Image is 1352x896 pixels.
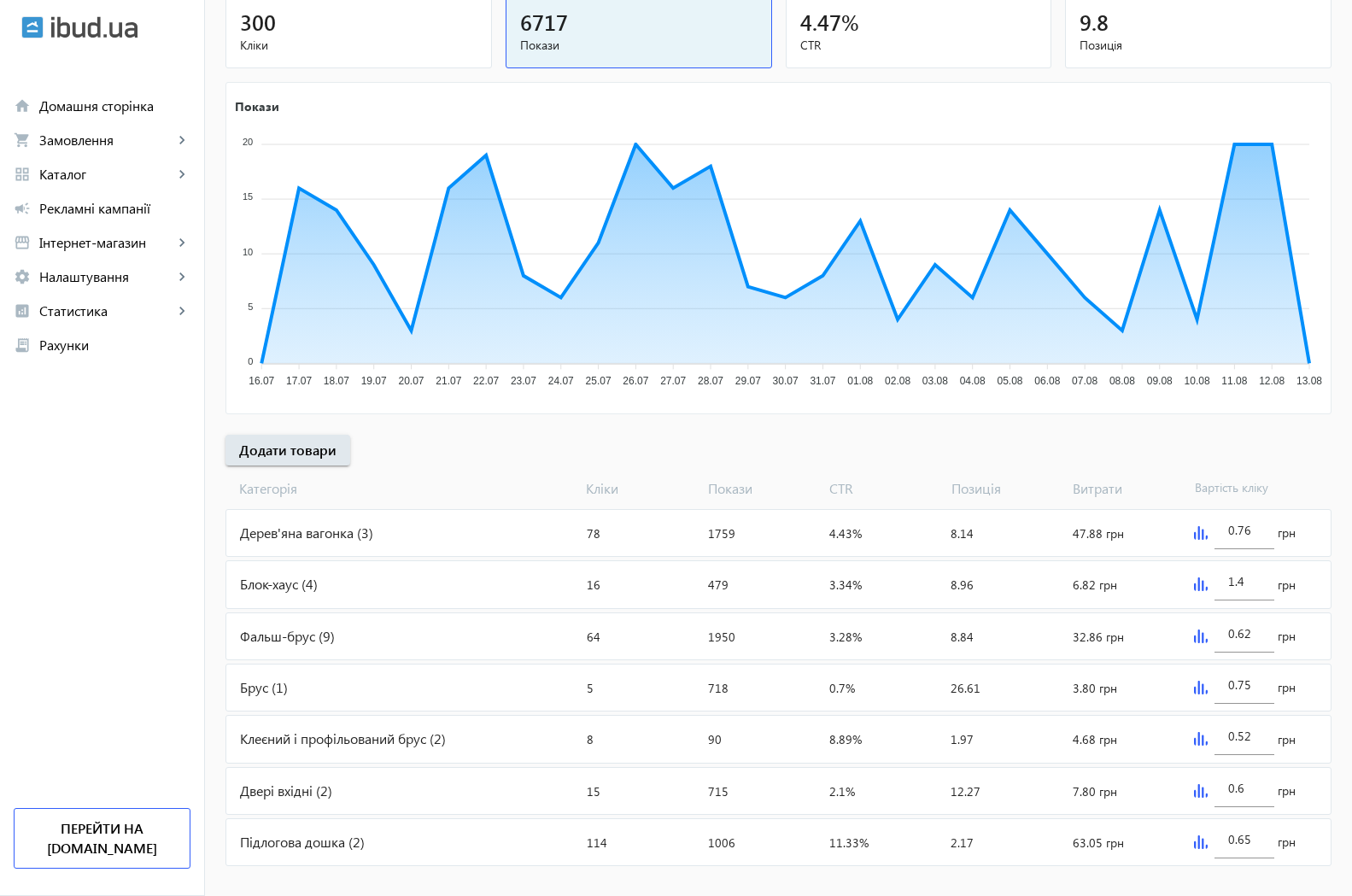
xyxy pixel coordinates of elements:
div: Блок-хаус (4) [226,561,580,607]
span: грн [1278,524,1296,542]
img: graph.svg [1194,577,1208,591]
mat-icon: analytics [14,302,31,319]
img: graph.svg [1194,835,1208,849]
tspan: 25.07 [586,375,612,387]
span: 12.27 [951,783,980,799]
text: Покази [235,97,279,114]
tspan: 06.08 [1034,375,1060,387]
tspan: 28.07 [698,375,723,387]
tspan: 29.07 [735,375,761,387]
tspan: 04.08 [960,375,986,387]
div: Дерев'яна вагонка (3) [226,510,580,556]
span: 718 [708,680,729,696]
mat-icon: receipt_long [14,337,31,354]
tspan: 23.07 [511,375,536,387]
span: 16 [587,577,600,593]
mat-icon: grid_view [14,166,31,183]
tspan: 15 [243,191,253,202]
tspan: 10 [243,247,253,257]
mat-icon: storefront [14,234,31,251]
span: 32.86 грн [1073,629,1124,645]
mat-icon: home [14,97,31,114]
span: 4.43% [829,525,862,542]
tspan: 22.07 [473,375,499,387]
tspan: 11.08 [1221,375,1247,387]
span: CTR [822,479,944,498]
span: 8 [587,731,594,747]
span: 6.82 грн [1073,577,1117,593]
span: 5 [587,680,594,696]
tspan: 01.08 [847,375,873,387]
span: 479 [708,577,729,593]
button: Додати товари [225,435,350,466]
span: 26.61 [951,680,980,696]
span: % [841,8,859,36]
tspan: 24.07 [548,375,574,387]
span: 0.7% [829,680,855,696]
span: Рекламні кампанії [39,200,190,217]
span: Замовлення [39,132,173,149]
div: Фальш-брус (9) [226,613,580,659]
img: ibud.svg [21,16,44,38]
mat-icon: settings [14,268,31,285]
mat-icon: shopping_cart [14,132,31,149]
span: грн [1278,577,1296,594]
span: CTR [800,37,1038,54]
tspan: 12.08 [1259,375,1285,387]
span: Позиція [945,479,1066,498]
span: 8.89% [829,731,862,747]
span: 1759 [708,525,735,542]
img: graph.svg [1194,732,1208,746]
tspan: 20 [243,137,253,147]
span: 15 [587,783,600,799]
span: 78 [587,525,600,542]
tspan: 5 [248,302,253,312]
tspan: 26.07 [623,375,648,387]
span: 1950 [708,629,735,645]
tspan: 17.07 [286,375,312,387]
span: 6717 [520,8,568,36]
span: Рахунки [39,337,190,354]
img: ibud_text.svg [51,16,138,38]
span: 3.34% [829,577,862,593]
tspan: 27.07 [660,375,686,387]
span: грн [1278,834,1296,851]
mat-icon: keyboard_arrow_right [173,268,190,285]
span: 1.97 [951,731,974,747]
tspan: 19.07 [361,375,387,387]
span: 90 [708,731,722,747]
span: грн [1278,628,1296,645]
span: 3.28% [829,629,862,645]
span: 1006 [708,835,735,851]
span: 47.88 грн [1073,525,1124,542]
span: Вартість кліку [1188,479,1309,498]
tspan: 03.08 [922,375,948,387]
tspan: 10.08 [1185,375,1210,387]
tspan: 31.07 [810,375,835,387]
span: 715 [708,783,729,799]
span: грн [1278,679,1296,696]
img: graph.svg [1194,526,1208,540]
div: Клеєний і профільований брус (2) [226,716,580,762]
span: 8.96 [951,577,974,593]
tspan: 02.08 [885,375,910,387]
span: Статистика [39,302,173,319]
mat-icon: keyboard_arrow_right [173,302,190,319]
mat-icon: keyboard_arrow_right [173,234,190,251]
span: Каталог [39,166,173,183]
mat-icon: keyboard_arrow_right [173,166,190,183]
span: грн [1278,731,1296,748]
tspan: 0 [248,356,253,366]
span: грн [1278,782,1296,799]
span: 64 [587,629,600,645]
span: 4.47 [800,8,841,36]
tspan: 30.07 [773,375,799,387]
div: Підлогова дошка (2) [226,819,580,865]
tspan: 21.07 [436,375,461,387]
span: 4.68 грн [1073,731,1117,747]
span: Категорія [225,479,579,498]
div: Брус (1) [226,665,580,711]
span: 8.14 [951,525,974,542]
span: 114 [587,835,607,851]
span: 2.17 [951,835,974,851]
